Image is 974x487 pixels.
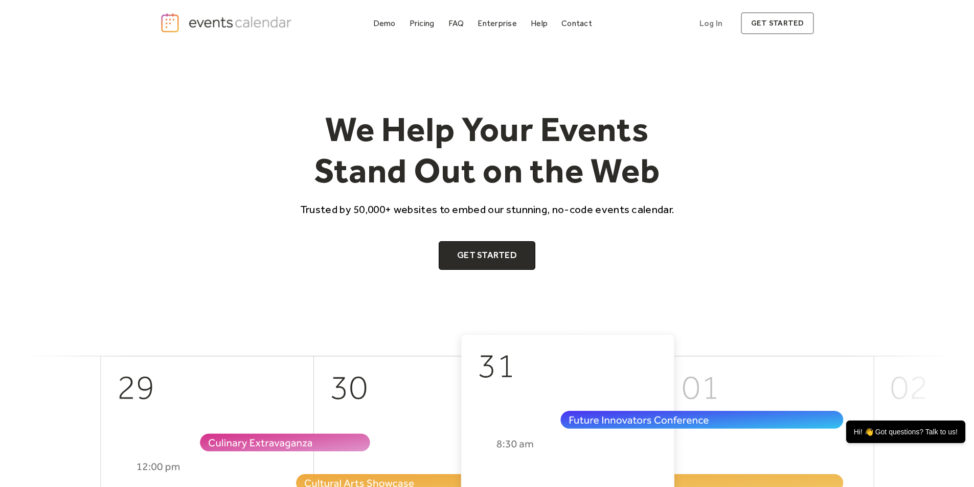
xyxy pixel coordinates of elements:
[527,16,552,30] a: Help
[444,16,468,30] a: FAQ
[291,108,684,192] h1: We Help Your Events Stand Out on the Web
[410,20,435,26] div: Pricing
[369,16,400,30] a: Demo
[689,12,733,34] a: Log In
[741,12,814,34] a: get started
[561,20,592,26] div: Contact
[160,12,295,33] a: home
[557,16,596,30] a: Contact
[405,16,439,30] a: Pricing
[473,16,520,30] a: Enterprise
[448,20,464,26] div: FAQ
[291,202,684,217] p: Trusted by 50,000+ websites to embed our stunning, no-code events calendar.
[478,20,516,26] div: Enterprise
[531,20,548,26] div: Help
[373,20,396,26] div: Demo
[439,241,535,270] a: Get Started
